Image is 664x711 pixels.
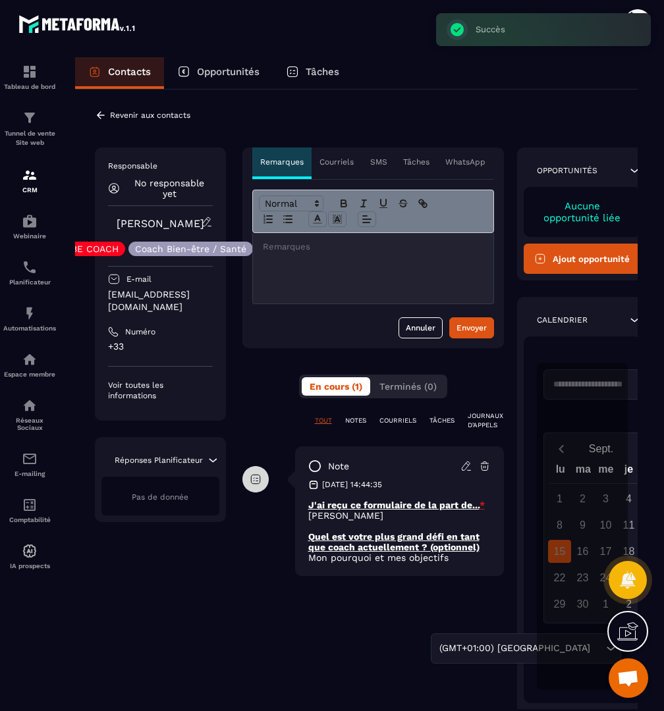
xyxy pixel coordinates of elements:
[617,540,640,563] div: 18
[345,416,366,425] p: NOTES
[260,157,304,167] p: Remarques
[609,658,648,698] div: Ouvrir le chat
[468,411,503,430] p: JOURNAUX D'APPELS
[108,340,213,353] p: +33
[22,352,38,367] img: automations
[71,244,119,253] p: BE COACH
[617,487,640,510] div: 4
[3,487,56,533] a: accountantaccountantComptabilité
[3,325,56,332] p: Automatisations
[3,129,56,147] p: Tunnel de vente Site web
[22,398,38,413] img: social-network
[308,510,491,521] p: [PERSON_NAME]
[617,460,640,483] div: je
[108,380,213,401] p: Voir toutes les informations
[436,641,593,656] span: (GMT+01:00) [GEOGRAPHIC_DATA]
[117,217,204,230] a: [PERSON_NAME]
[3,388,56,441] a: social-networksocial-networkRéseaux Sociaux
[403,157,429,167] p: Tâches
[126,274,152,284] p: E-mail
[273,57,352,89] a: Tâches
[617,513,640,537] div: 11
[306,66,339,78] p: Tâches
[537,315,588,325] p: Calendrier
[3,342,56,388] a: automationsautomationsEspace membre
[108,288,213,313] p: [EMAIL_ADDRESS][DOMAIN_NAME]
[3,371,56,378] p: Espace membre
[3,417,56,431] p: Réseaux Sociaux
[22,543,38,559] img: automations
[22,64,38,80] img: formation
[445,157,485,167] p: WhatsApp
[524,244,642,274] button: Ajout opportunité
[18,12,137,36] img: logo
[3,157,56,203] a: formationformationCRM
[132,492,188,502] span: Pas de donnée
[370,157,387,167] p: SMS
[379,416,416,425] p: COURRIELS
[431,633,621,664] div: Search for option
[22,259,38,275] img: scheduler
[115,455,203,465] p: Réponses Planificateur
[372,377,445,396] button: Terminés (0)
[3,54,56,100] a: formationformationTableau de bord
[110,111,190,120] p: Revenir aux contacts
[456,321,487,334] div: Envoyer
[3,441,56,487] a: emailemailE-mailing
[3,186,56,194] p: CRM
[22,305,38,321] img: automations
[319,157,354,167] p: Courriels
[429,416,455,425] p: TÂCHES
[537,200,628,224] p: Aucune opportunité liée
[310,381,362,392] span: En cours (1)
[22,110,38,126] img: formation
[3,100,56,157] a: formationformationTunnel de vente Site web
[75,57,164,89] a: Contacts
[308,552,491,563] p: Mon pourquoi et mes objectifs
[135,244,246,253] p: Coach Bien-être / Santé
[22,451,38,467] img: email
[308,500,480,510] u: J'ai reçu ce formulaire de la part de...
[328,460,349,473] p: note
[3,250,56,296] a: schedulerschedulerPlanificateur
[302,377,370,396] button: En cours (1)
[449,317,494,338] button: Envoyer
[197,66,260,78] p: Opportunités
[22,167,38,183] img: formation
[379,381,437,392] span: Terminés (0)
[3,232,56,240] p: Webinaire
[125,327,155,337] p: Numéro
[3,516,56,523] p: Comptabilité
[315,416,332,425] p: TOUT
[126,178,213,199] p: No responsable yet
[3,296,56,342] a: automationsautomationsAutomatisations
[322,479,382,490] p: [DATE] 14:44:35
[3,562,56,569] p: IA prospects
[22,213,38,229] img: automations
[164,57,273,89] a: Opportunités
[3,83,56,90] p: Tableau de bord
[3,278,56,286] p: Planificateur
[308,531,480,552] u: Quel est votre plus grand défi en tant que coach actuellement ? (optionnel)
[3,203,56,250] a: automationsautomationsWebinaire
[108,161,213,171] p: Responsable
[537,165,597,176] p: Opportunités
[399,317,443,338] button: Annuler
[22,497,38,513] img: accountant
[3,470,56,477] p: E-mailing
[108,66,151,78] p: Contacts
